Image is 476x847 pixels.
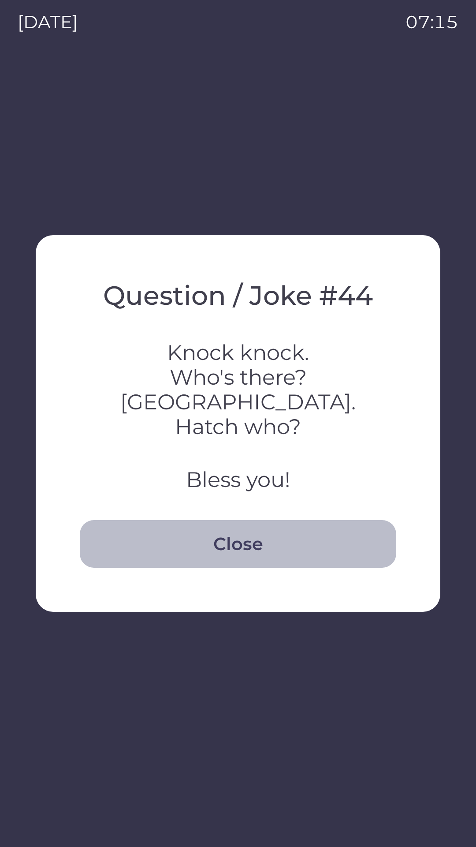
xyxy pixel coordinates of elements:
[80,340,396,439] h3: Knock knock. Who's there? [GEOGRAPHIC_DATA]. Hatch who?
[405,9,458,35] p: 07:15
[18,9,78,35] p: [DATE]
[80,467,396,492] h3: Bless you!
[80,279,396,312] h2: Question / Joke # 44
[80,520,396,568] button: Close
